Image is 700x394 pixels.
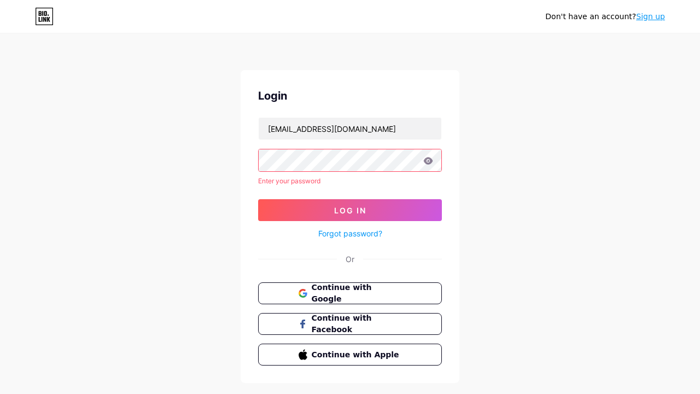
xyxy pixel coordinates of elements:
a: Forgot password? [318,228,382,239]
a: Sign up [636,12,665,21]
div: Login [258,88,442,104]
button: Continue with Google [258,282,442,304]
div: Don't have an account? [545,11,665,22]
span: Continue with Google [312,282,402,305]
button: Continue with Apple [258,344,442,366]
span: Continue with Facebook [312,312,402,335]
span: Continue with Apple [312,349,402,361]
button: Continue with Facebook [258,313,442,335]
div: Enter your password [258,176,442,186]
span: Log In [334,206,366,215]
input: Username [259,118,441,140]
div: Or [346,253,354,265]
button: Log In [258,199,442,221]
